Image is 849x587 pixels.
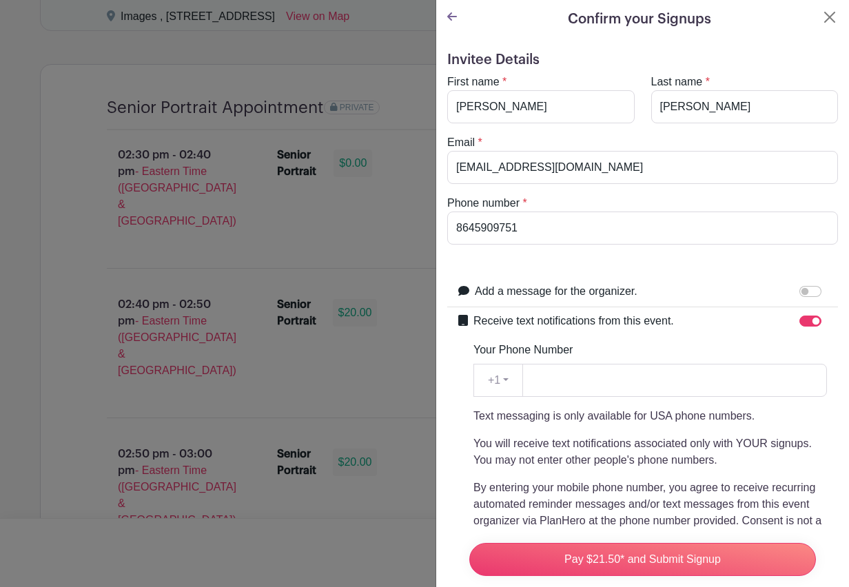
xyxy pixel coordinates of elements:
[473,342,573,358] label: Your Phone Number
[447,52,838,68] h5: Invitee Details
[469,543,816,576] input: Pay $21.50* and Submit Signup
[473,364,523,397] button: +1
[475,283,637,300] label: Add a message for the organizer.
[473,480,827,579] p: By entering your mobile phone number, you agree to receive recurring automated reminder messages ...
[447,74,500,90] label: First name
[473,435,827,468] p: You will receive text notifications associated only with YOUR signups. You may not enter other pe...
[447,134,475,151] label: Email
[473,313,674,329] label: Receive text notifications from this event.
[651,74,703,90] label: Last name
[568,9,711,30] h5: Confirm your Signups
[447,195,520,212] label: Phone number
[473,408,827,424] p: Text messaging is only available for USA phone numbers.
[821,9,838,25] button: Close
